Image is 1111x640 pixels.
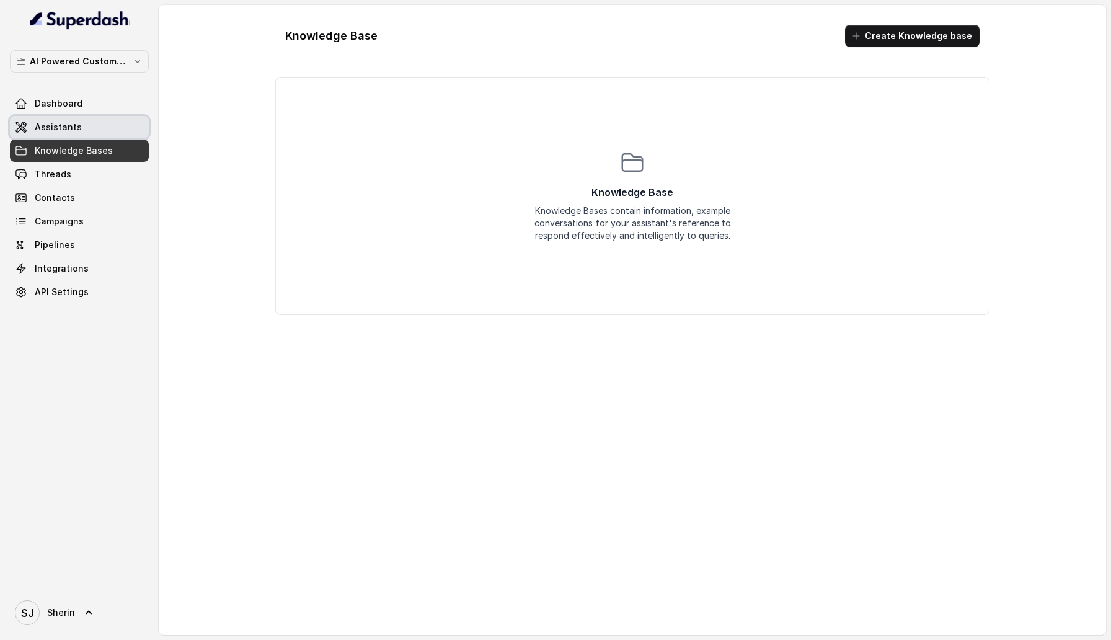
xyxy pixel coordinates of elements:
[35,121,82,133] span: Assistants
[10,257,149,280] a: Integrations
[10,210,149,233] a: Campaigns
[30,54,129,69] p: AI Powered Customer Ops
[35,239,75,251] span: Pipelines
[10,163,149,185] a: Threads
[10,140,149,162] a: Knowledge Bases
[10,187,149,209] a: Contacts
[10,234,149,256] a: Pipelines
[10,116,149,138] a: Assistants
[10,50,149,73] button: AI Powered Customer Ops
[35,286,89,298] span: API Settings
[10,595,149,630] a: Sherin
[35,262,89,275] span: Integrations
[30,10,130,30] img: light.svg
[35,215,84,228] span: Campaigns
[845,25,980,47] button: Create Knowledge base
[533,205,732,242] div: Knowledge Bases contain information, example conversations for your assistant's reference to resp...
[35,168,71,180] span: Threads
[47,607,75,619] span: Sherin
[21,607,34,620] text: SJ
[35,144,113,157] span: Knowledge Bases
[10,281,149,303] a: API Settings
[35,192,75,204] span: Contacts
[285,26,378,46] h1: Knowledge Base
[591,185,673,200] p: Knowledge Base
[10,92,149,115] a: Dashboard
[35,97,82,110] span: Dashboard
